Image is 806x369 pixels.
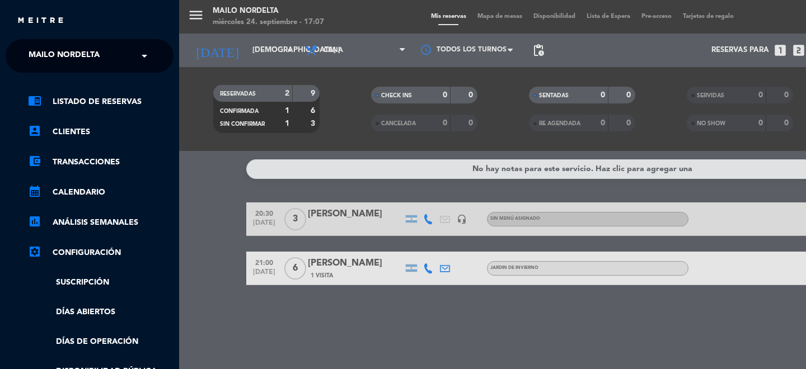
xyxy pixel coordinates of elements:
[28,124,41,138] i: account_box
[28,155,174,169] a: account_balance_walletTransacciones
[28,335,174,348] a: Días de Operación
[28,186,174,199] a: calendar_monthCalendario
[28,215,41,228] i: assessment
[28,125,174,139] a: account_boxClientes
[28,245,41,258] i: settings_applications
[29,44,100,68] span: Mailo Nordelta
[28,95,174,108] a: chrome_reader_modeListado de Reservas
[28,276,174,289] a: Suscripción
[17,17,64,25] img: MEITRE
[28,246,174,259] a: Configuración
[28,216,174,229] a: assessmentANÁLISIS SEMANALES
[28,154,41,168] i: account_balance_wallet
[28,184,41,198] i: calendar_month
[28,306,174,319] a: Días abiertos
[28,94,41,107] i: chrome_reader_mode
